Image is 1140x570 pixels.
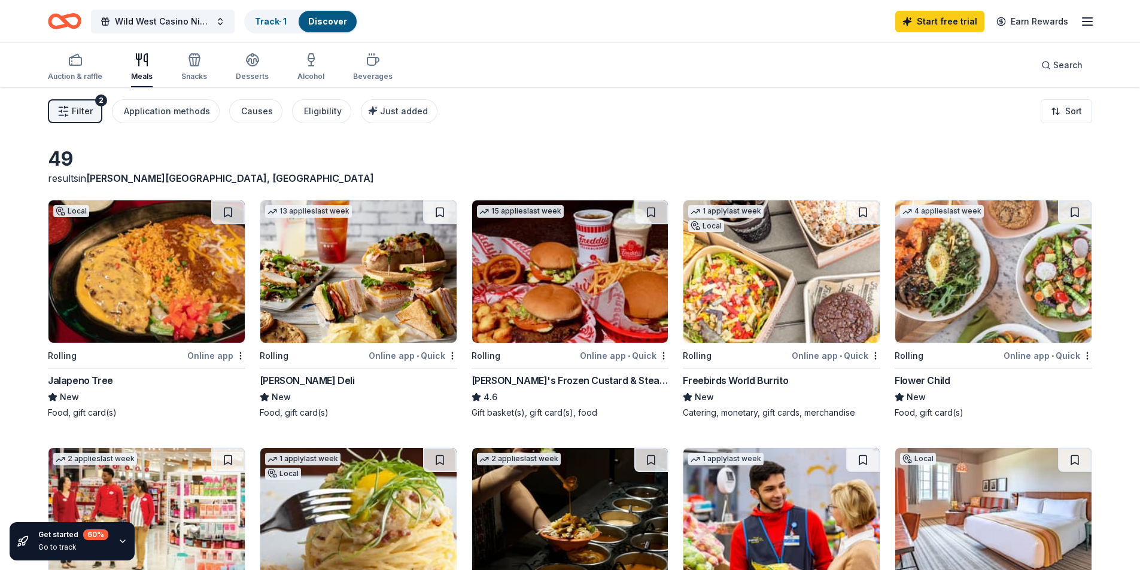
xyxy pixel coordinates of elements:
div: Catering, monetary, gift cards, merchandise [683,407,880,419]
button: Causes [229,99,282,123]
button: Meals [131,48,153,87]
a: Earn Rewards [989,11,1075,32]
img: Image for Freebirds World Burrito [683,200,880,343]
button: Desserts [236,48,269,87]
div: Rolling [472,349,500,363]
img: Image for Freddy's Frozen Custard & Steakburgers [472,200,668,343]
div: Snacks [181,72,207,81]
button: Wild West Casino Night [91,10,235,33]
button: Sort [1041,99,1092,123]
a: Discover [308,16,347,26]
button: Search [1032,53,1092,77]
span: [PERSON_NAME][GEOGRAPHIC_DATA], [GEOGRAPHIC_DATA] [86,172,374,184]
a: Image for Freddy's Frozen Custard & Steakburgers15 applieslast weekRollingOnline app•Quick[PERSON... [472,200,669,419]
div: Flower Child [895,373,950,388]
div: Get started [38,529,108,540]
div: Go to track [38,542,108,552]
button: Beverages [353,48,393,87]
span: Wild West Casino Night [115,14,211,29]
div: 60 % [83,529,108,540]
div: Causes [241,104,273,118]
span: • [1051,351,1054,361]
div: 2 applies last week [477,453,561,465]
img: Image for Jalapeno Tree [48,200,245,343]
div: Online app Quick [1004,348,1092,363]
div: Desserts [236,72,269,81]
div: Online app Quick [369,348,457,363]
div: 1 apply last week [265,453,341,465]
span: Just added [380,106,428,116]
div: Jalapeno Tree [48,373,113,388]
div: 13 applies last week [265,205,352,218]
button: Application methods [112,99,220,123]
span: • [417,351,419,361]
button: Alcohol [297,48,324,87]
a: Image for McAlister's Deli13 applieslast weekRollingOnline app•Quick[PERSON_NAME] DeliNewFood, gi... [260,200,457,419]
div: 1 apply last week [688,453,764,465]
div: Eligibility [304,104,342,118]
span: New [695,390,714,404]
span: New [60,390,79,404]
span: Sort [1065,104,1082,118]
span: New [907,390,926,404]
span: Filter [72,104,93,118]
span: Search [1053,58,1083,72]
div: [PERSON_NAME]'s Frozen Custard & Steakburgers [472,373,669,388]
img: Image for McAlister's Deli [260,200,457,343]
div: Auction & raffle [48,72,102,81]
button: Auction & raffle [48,48,102,87]
a: Image for Jalapeno TreeLocalRollingOnline appJalapeno TreeNewFood, gift card(s) [48,200,245,419]
div: Gift basket(s), gift card(s), food [472,407,669,419]
div: [PERSON_NAME] Deli [260,373,355,388]
a: Home [48,7,81,35]
a: Track· 1 [255,16,287,26]
span: in [78,172,374,184]
div: 4 applies last week [900,205,984,218]
div: results [48,171,457,185]
button: Filter2 [48,99,102,123]
div: Alcohol [297,72,324,81]
a: Start free trial [895,11,984,32]
div: Rolling [260,349,288,363]
div: Application methods [124,104,210,118]
div: Local [53,205,89,217]
div: Food, gift card(s) [895,407,1092,419]
div: Freebirds World Burrito [683,373,788,388]
div: Food, gift card(s) [260,407,457,419]
div: 1 apply last week [688,205,764,218]
button: Snacks [181,48,207,87]
div: Rolling [48,349,77,363]
div: 2 [95,95,107,106]
a: Image for Freebirds World Burrito1 applylast weekLocalRollingOnline app•QuickFreebirds World Burr... [683,200,880,419]
div: Online app [187,348,245,363]
span: • [840,351,842,361]
button: Track· 1Discover [244,10,358,33]
div: Beverages [353,72,393,81]
span: • [628,351,630,361]
div: Meals [131,72,153,81]
div: Online app Quick [580,348,668,363]
div: Rolling [683,349,712,363]
span: 4.6 [484,390,497,404]
div: 49 [48,147,457,171]
button: Just added [361,99,437,123]
div: Local [265,468,301,480]
div: Local [900,453,936,465]
div: 2 applies last week [53,453,137,465]
div: Food, gift card(s) [48,407,245,419]
div: Local [688,220,724,232]
div: Online app Quick [792,348,880,363]
div: 15 applies last week [477,205,564,218]
div: Rolling [895,349,923,363]
span: New [272,390,291,404]
img: Image for Flower Child [895,200,1092,343]
button: Eligibility [292,99,351,123]
a: Image for Flower Child4 applieslast weekRollingOnline app•QuickFlower ChildNewFood, gift card(s) [895,200,1092,419]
